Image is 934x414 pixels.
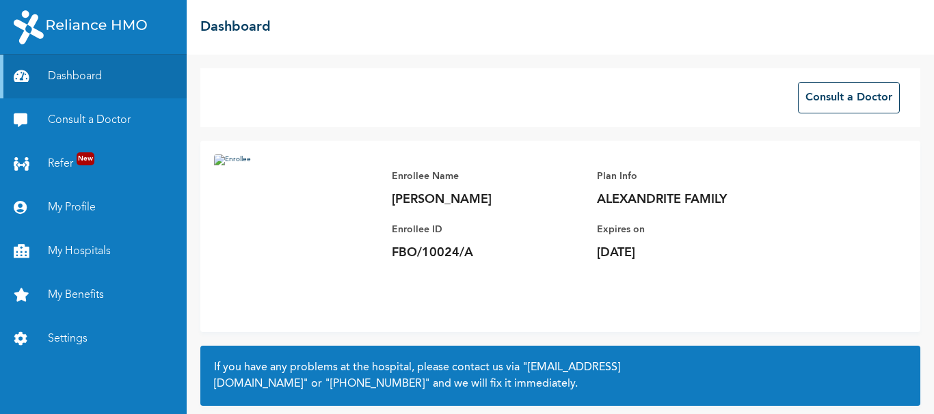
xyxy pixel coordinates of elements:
p: Plan Info [597,168,788,184]
a: "[PHONE_NUMBER]" [325,378,430,389]
h2: Dashboard [200,17,271,38]
p: Enrollee Name [392,168,583,184]
button: Consult a Doctor [798,82,900,113]
span: New [77,152,94,165]
p: [PERSON_NAME] [392,191,583,208]
p: [DATE] [597,245,788,261]
p: FBO/10024/A [392,245,583,261]
p: Expires on [597,221,788,238]
h2: If you have any problems at the hospital, please contact us via or and we will fix it immediately. [214,359,907,392]
p: ALEXANDRITE FAMILY [597,191,788,208]
img: RelianceHMO's Logo [14,10,147,44]
img: Enrollee [214,154,378,318]
p: Enrollee ID [392,221,583,238]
